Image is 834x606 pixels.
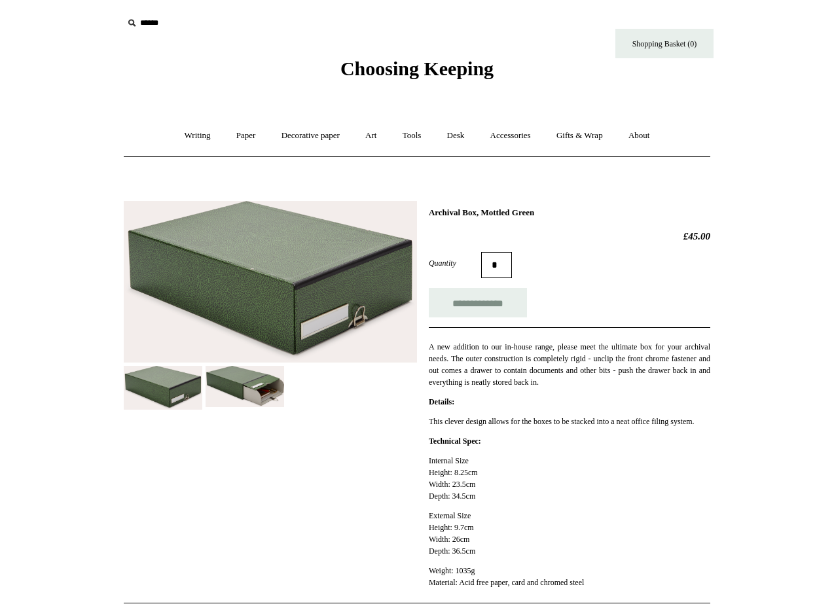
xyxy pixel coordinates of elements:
[435,118,477,153] a: Desk
[340,58,494,79] span: Choosing Keeping
[124,201,417,363] img: Archival Box, Mottled Green
[429,437,481,446] strong: Technical Spec:
[429,230,710,242] h2: £45.00
[617,118,662,153] a: About
[479,118,543,153] a: Accessories
[173,118,223,153] a: Writing
[429,455,710,502] p: Internal Size Height: 8.25cm Width: 23.5cm Depth: 34.5cm
[124,366,202,409] img: Archival Box, Mottled Green
[340,68,494,77] a: Choosing Keeping
[391,118,433,153] a: Tools
[354,118,388,153] a: Art
[429,397,454,406] strong: Details:
[429,416,710,427] p: This clever design allows for the boxes to be stacked into a neat office filing system.
[545,118,615,153] a: Gifts & Wrap
[429,510,710,557] p: External Size Height: 9.7cm Width: 26cm Depth: 36.5cm
[270,118,352,153] a: Decorative paper
[429,257,481,269] label: Quantity
[225,118,268,153] a: Paper
[429,341,710,388] p: A new addition to our in-house range, please meet the ultimate box for your archival needs. The o...
[615,29,714,58] a: Shopping Basket (0)
[429,565,710,588] p: Weight: 1035g Material: Acid free paper, card and chromed steel
[429,207,710,218] h1: Archival Box, Mottled Green
[206,366,284,406] img: Archival Box, Mottled Green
